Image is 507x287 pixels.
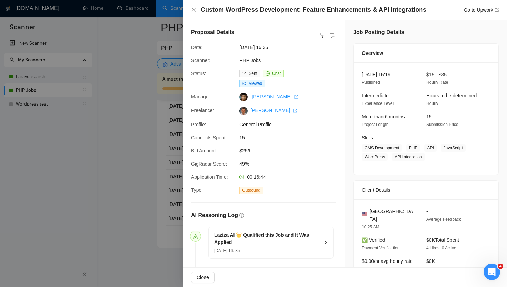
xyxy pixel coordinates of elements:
[272,71,281,76] span: Chat
[426,217,461,222] span: Average Feedback
[362,144,402,152] span: CMS Development
[191,28,234,37] h5: Proposal Details
[191,161,227,167] span: GigRadar Score:
[362,101,394,106] span: Experience Level
[239,187,263,194] span: Outbound
[239,57,343,64] span: PHP Jobs
[239,160,343,168] span: 49%
[424,144,436,152] span: API
[464,7,499,13] a: Go to Upworkexport
[294,95,298,99] span: export
[239,134,343,141] span: 15
[353,28,404,37] h5: Job Posting Details
[191,211,238,219] h5: AI Reasoning Log
[362,153,388,161] span: WordPress
[191,135,227,140] span: Connects Spent:
[191,94,211,99] span: Manager:
[191,7,197,13] button: Close
[362,93,389,98] span: Intermediate
[441,144,466,152] span: JavaScript
[426,80,448,85] span: Hourly Rate
[370,208,415,223] span: [GEOGRAPHIC_DATA]
[250,108,297,113] a: [PERSON_NAME] export
[426,237,459,243] span: $0K Total Spent
[239,43,343,51] span: [DATE] 16:35
[197,274,209,281] span: Close
[239,107,248,115] img: c1qodfT6pnTu8E0r3w4GzLDE6PPVdegrdYs_aKH733FWMSnCgSfOTWzmwkOJ2ELxvT
[191,108,216,113] span: Freelancer:
[426,209,428,214] span: -
[362,122,388,127] span: Project Length
[201,6,426,14] h4: Custom WordPress Development: Feature Enhancements & API Integrations
[362,135,373,140] span: Skills
[191,148,217,154] span: Bid Amount:
[191,272,215,283] button: Close
[426,246,456,250] span: 4 Hires, 0 Active
[191,58,210,63] span: Scanner:
[362,211,367,216] img: 🇺🇸
[319,33,324,39] span: like
[362,80,380,85] span: Published
[214,231,319,246] h5: Laziza AI 👑 Qualified this Job and It Was Applied
[426,122,458,127] span: Submission Price
[249,71,257,76] span: Sent
[426,267,447,271] span: Total Spent
[330,33,335,39] span: dislike
[495,8,499,12] span: export
[362,181,490,199] div: Client Details
[392,153,425,161] span: API Integration
[328,32,336,40] button: dislike
[362,237,385,243] span: ✅ Verified
[191,122,206,127] span: Profile:
[191,71,206,76] span: Status:
[252,94,298,99] a: [PERSON_NAME] export
[426,258,435,264] span: $0K
[317,32,325,40] button: like
[242,71,246,76] span: mail
[362,258,413,271] span: $0.00/hr avg hourly rate paid
[362,246,399,250] span: Payment Verification
[426,101,438,106] span: Hourly
[324,240,328,245] span: right
[193,234,198,239] span: send
[191,187,203,193] span: Type:
[249,81,262,86] span: Viewed
[247,174,266,180] span: 00:16:44
[362,72,390,77] span: [DATE] 16:19
[266,71,270,76] span: message
[362,225,379,229] span: 10:25 AM
[214,248,240,253] span: [DATE] 16: 35
[191,7,197,12] span: close
[191,44,202,50] span: Date:
[362,114,405,119] span: More than 6 months
[239,121,343,128] span: General Profile
[498,264,503,269] span: 4
[426,93,477,98] span: Hours to be determined
[426,114,432,119] span: 15
[191,174,228,180] span: Application Time:
[293,109,297,113] span: export
[362,49,383,57] span: Overview
[426,72,447,77] span: $15 - $35
[239,175,244,179] span: clock-circle
[239,213,244,218] span: question-circle
[242,81,246,86] span: eye
[406,144,420,152] span: PHP
[484,264,500,280] iframe: Intercom live chat
[239,147,343,155] span: $25/hr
